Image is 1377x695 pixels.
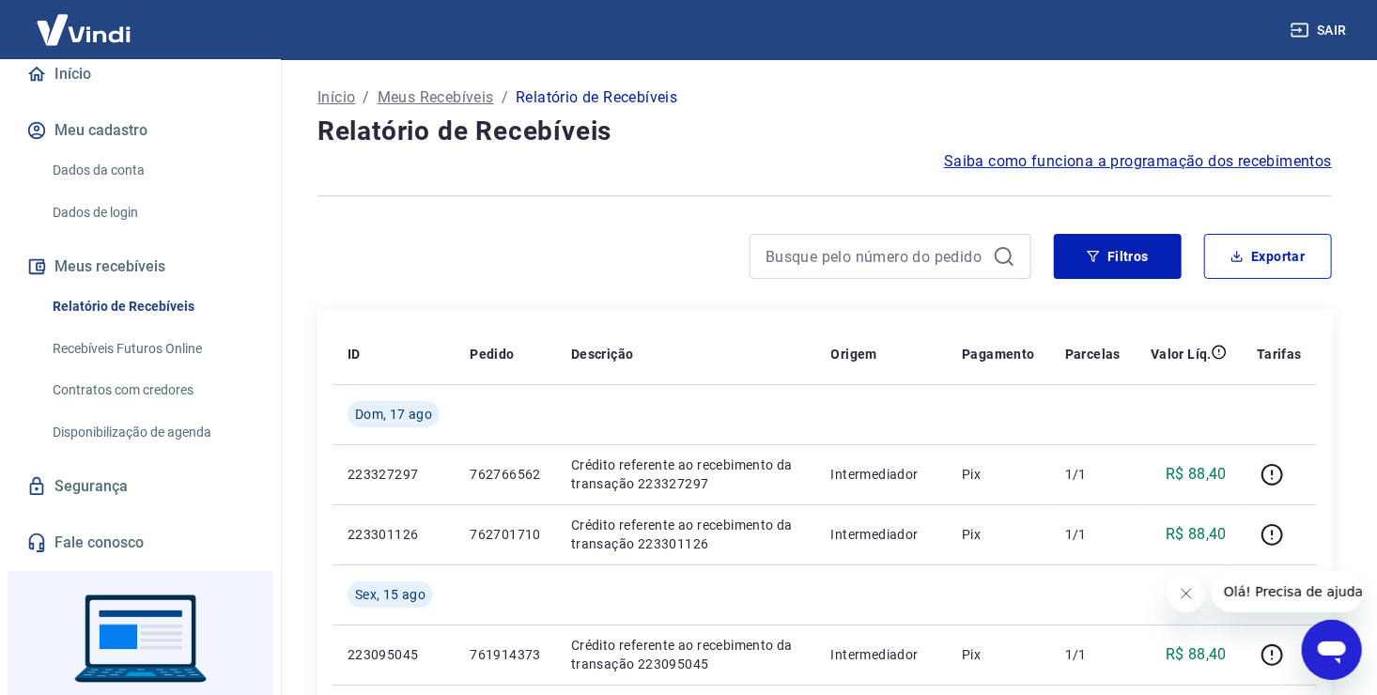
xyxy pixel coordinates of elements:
[571,516,801,553] p: Crédito referente ao recebimento da transação 223301126
[45,371,258,409] a: Contratos com credores
[348,465,440,484] p: 223327297
[23,246,258,287] button: Meus recebíveis
[23,466,258,507] a: Segurança
[1287,13,1354,48] button: Sair
[944,150,1332,173] a: Saiba como funciona a programação dos recebimentos
[831,345,877,363] p: Origem
[470,525,541,544] p: 762701710
[45,287,258,326] a: Relatório de Recebíveis
[23,522,258,564] a: Fale conosco
[1065,345,1121,363] p: Parcelas
[317,113,1332,150] h4: Relatório de Recebíveis
[470,345,514,363] p: Pedido
[317,86,355,109] a: Início
[516,86,677,109] p: Relatório de Recebíveis
[470,465,541,484] p: 762766562
[23,1,145,58] img: Vindi
[1065,645,1121,664] p: 1/1
[355,585,425,604] span: Sex, 15 ago
[23,110,258,151] button: Meu cadastro
[1166,463,1227,486] p: R$ 88,40
[1065,525,1121,544] p: 1/1
[348,525,440,544] p: 223301126
[1054,234,1182,279] button: Filtros
[348,345,361,363] p: ID
[831,645,933,664] p: Intermediador
[1166,643,1227,666] p: R$ 88,40
[45,151,258,190] a: Dados da conta
[571,345,634,363] p: Descrição
[378,86,494,109] a: Meus Recebíveis
[470,645,541,664] p: 761914373
[502,86,508,109] p: /
[1302,620,1362,680] iframe: Botão para abrir a janela de mensagens
[45,413,258,452] a: Disponibilização de agenda
[1257,345,1302,363] p: Tarifas
[962,345,1035,363] p: Pagamento
[23,54,258,95] a: Início
[962,645,1035,664] p: Pix
[45,193,258,232] a: Dados de login
[571,456,801,493] p: Crédito referente ao recebimento da transação 223327297
[1204,234,1332,279] button: Exportar
[766,242,985,270] input: Busque pelo número do pedido
[1166,523,1227,546] p: R$ 88,40
[11,13,158,28] span: Olá! Precisa de ajuda?
[1065,465,1121,484] p: 1/1
[962,465,1035,484] p: Pix
[1168,575,1205,612] iframe: Fechar mensagem
[831,465,933,484] p: Intermediador
[1151,345,1212,363] p: Valor Líq.
[831,525,933,544] p: Intermediador
[355,405,432,424] span: Dom, 17 ago
[962,525,1035,544] p: Pix
[45,330,258,368] a: Recebíveis Futuros Online
[363,86,369,109] p: /
[1213,571,1362,612] iframe: Mensagem da empresa
[348,645,440,664] p: 223095045
[571,636,801,673] p: Crédito referente ao recebimento da transação 223095045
